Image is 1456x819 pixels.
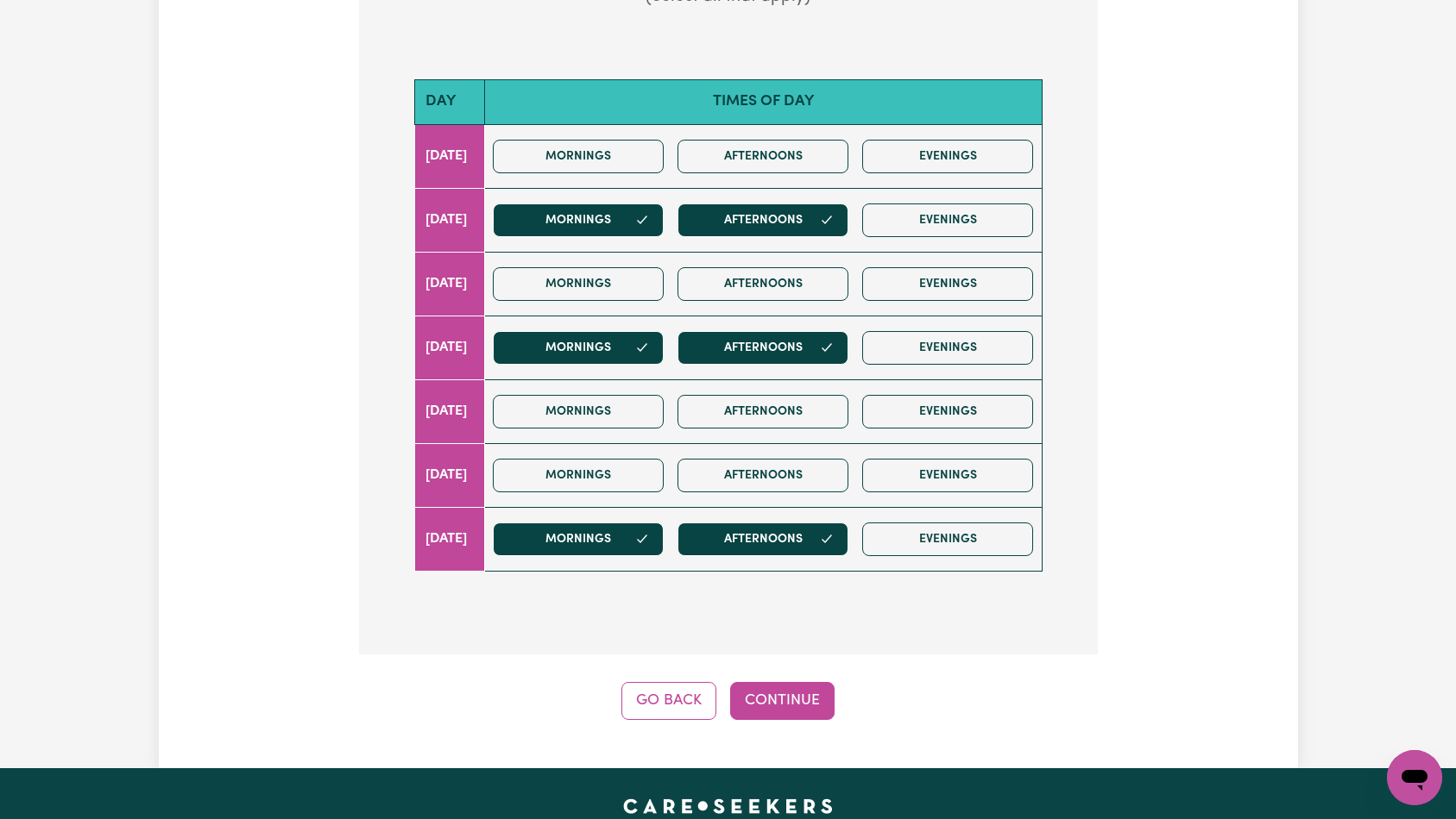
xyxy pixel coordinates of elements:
[1387,750,1442,805] iframe: Button to launch messaging window
[862,459,1033,492] button: Evenings
[862,522,1033,556] button: Evenings
[414,252,485,316] td: [DATE]
[623,799,833,813] a: Careseekers home page
[485,80,1042,124] th: Times of day
[730,682,835,720] button: Continue
[414,507,485,571] td: [DATE]
[493,267,664,301] button: Mornings
[493,140,664,173] button: Mornings
[414,316,485,379] td: [DATE]
[493,522,664,556] button: Mornings
[678,522,848,556] button: Afternoons
[414,124,485,188] td: [DATE]
[678,203,848,237] button: Afternoons
[862,267,1033,301] button: Evenings
[621,682,716,720] button: Go Back
[678,395,848,428] button: Afternoons
[678,140,848,173] button: Afternoons
[493,459,664,492] button: Mornings
[414,188,485,252] td: [DATE]
[862,331,1033,365] button: Evenings
[678,459,848,492] button: Afternoons
[493,331,664,365] button: Mornings
[862,203,1033,237] button: Evenings
[414,379,485,443] td: [DATE]
[862,395,1033,428] button: Evenings
[414,80,485,124] th: Day
[414,443,485,507] td: [DATE]
[493,395,664,428] button: Mornings
[493,203,664,237] button: Mornings
[862,140,1033,173] button: Evenings
[678,267,848,301] button: Afternoons
[678,331,848,365] button: Afternoons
